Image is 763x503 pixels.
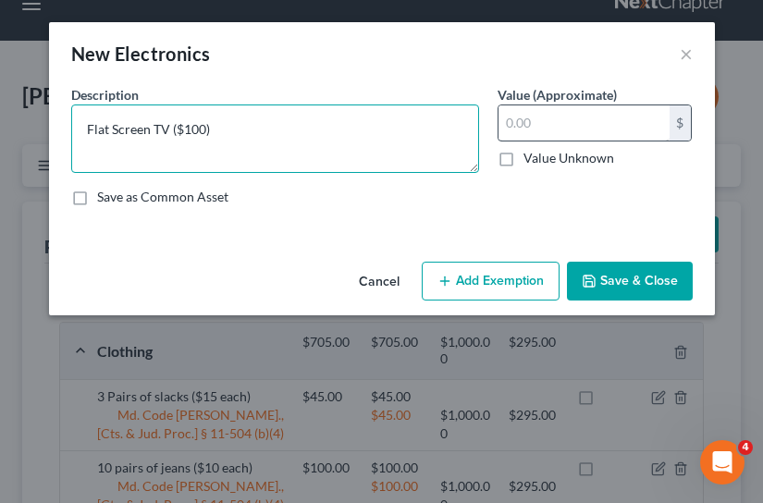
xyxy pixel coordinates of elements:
[422,262,560,301] button: Add Exemption
[523,149,614,167] label: Value Unknown
[670,105,692,141] div: $
[738,440,753,455] span: 4
[71,87,139,103] span: Description
[680,43,693,65] button: ×
[567,262,693,301] button: Save & Close
[344,264,414,301] button: Cancel
[700,440,745,485] iframe: Intercom live chat
[498,105,670,141] input: 0.00
[71,41,211,67] div: New Electronics
[97,188,228,206] label: Save as Common Asset
[498,85,617,104] label: Value (Approximate)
